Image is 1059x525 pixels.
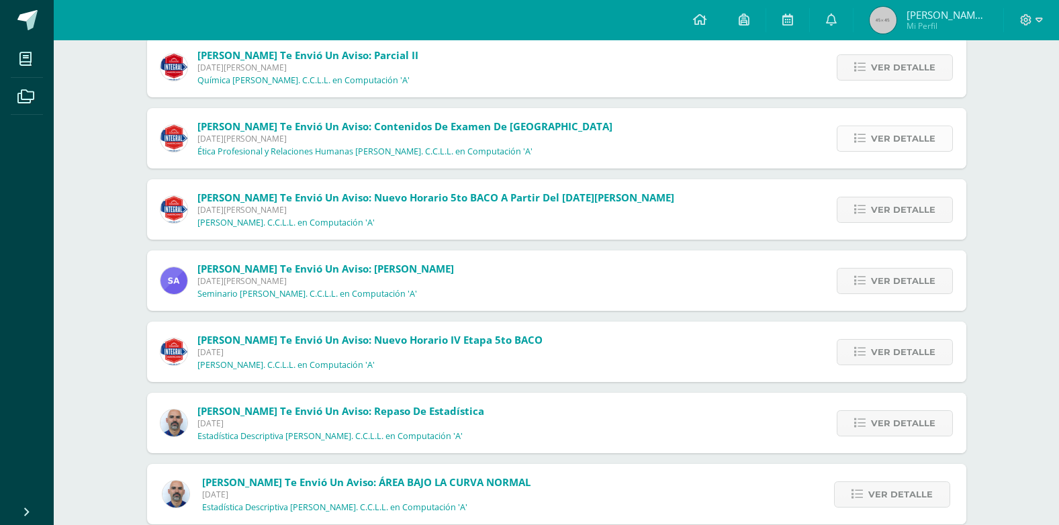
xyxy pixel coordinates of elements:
img: c1f8528ae09fb8474fd735b50c721e50.png [160,196,187,223]
span: [PERSON_NAME] te envió un aviso: Nuevo horario 5to BACO a partir del [DATE][PERSON_NAME] [197,191,674,204]
span: [DATE][PERSON_NAME] [197,133,612,144]
span: [PERSON_NAME] te envió un aviso: Contenidos de Examen de [GEOGRAPHIC_DATA] [197,120,612,133]
p: Estadística Descriptiva [PERSON_NAME]. C.C.L.L. en Computación 'A' [197,431,463,442]
span: [DATE] [197,346,543,358]
span: [DATE][PERSON_NAME] [197,62,418,73]
span: [PERSON_NAME] te envió un aviso: ÁREA BAJO LA CURVA NORMAL [202,475,531,489]
span: [PERSON_NAME] te envió un aviso: Repaso de Estadística [197,404,484,418]
img: 1f08575b25789602157ab6fdc0f2fec4.png [160,125,187,152]
span: Ver detalle [871,340,935,365]
span: [PERSON_NAME] te envió un aviso: Nuevo horario IV Etapa 5to BACO [197,333,543,346]
p: Ética Profesional y Relaciones Humanas [PERSON_NAME]. C.C.L.L. en Computación 'A' [197,146,533,157]
span: Ver detalle [871,411,935,436]
img: 25a107f0461d339fca55307c663570d2.png [160,410,187,436]
span: [DATE][PERSON_NAME] [197,275,454,287]
img: c1f8528ae09fb8474fd735b50c721e50.png [160,338,187,365]
p: Química [PERSON_NAME]. C.C.L.L. en Computación 'A' [197,75,410,86]
span: Ver detalle [871,197,935,222]
span: Ver detalle [871,269,935,293]
p: [PERSON_NAME]. C.C.L.L. en Computación 'A' [197,360,375,371]
p: [PERSON_NAME]. C.C.L.L. en Computación 'A' [197,218,375,228]
p: Estadística Descriptiva [PERSON_NAME]. C.C.L.L. en Computación 'A' [202,502,467,513]
span: [DATE] [202,489,531,500]
p: Seminario [PERSON_NAME]. C.C.L.L. en Computación 'A' [197,289,417,299]
img: 25a107f0461d339fca55307c663570d2.png [163,481,189,508]
span: [PERSON_NAME] te envió un aviso: Parcial II [197,48,418,62]
img: baa985483695bf1903b93923a3ee80af.png [160,267,187,294]
span: [DATE] [197,418,484,429]
span: Mi Perfil [907,20,987,32]
span: [DATE][PERSON_NAME] [197,204,674,216]
img: 21588b49a14a63eb6c43a3d6c8f636e1.png [160,54,187,81]
span: Ver detalle [868,482,933,507]
span: Ver detalle [871,55,935,80]
img: 45x45 [870,7,896,34]
span: Ver detalle [871,126,935,151]
span: [PERSON_NAME][GEOGRAPHIC_DATA] [907,8,987,21]
span: [PERSON_NAME] te envió un aviso: [PERSON_NAME] [197,262,454,275]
